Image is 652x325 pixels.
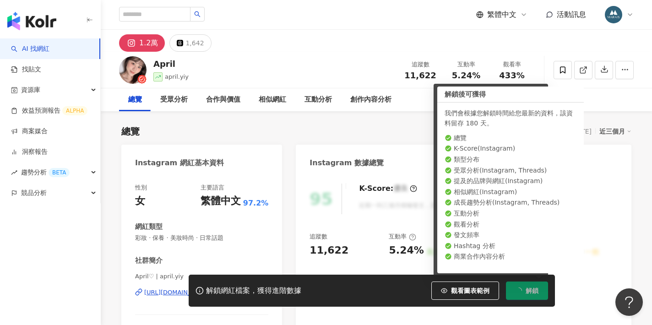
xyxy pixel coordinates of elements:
[304,94,332,105] div: 互動分析
[11,65,41,74] a: 找貼文
[310,233,327,241] div: 追蹤數
[206,94,240,105] div: 合作與價值
[135,272,268,281] span: April♡ | april.yiy
[139,37,158,49] div: 1.2萬
[11,44,49,54] a: searchAI 找網紅
[135,222,163,232] div: 網紅類型
[445,231,576,240] li: 發文頻率
[449,60,484,69] div: 互動率
[160,94,188,105] div: 受眾分析
[445,252,576,261] li: 商業合作內容分析
[445,188,576,197] li: 相似網紅 ( Instagram )
[11,106,87,115] a: 效益預測報告ALPHA
[445,220,576,229] li: 觀看分析
[605,6,622,23] img: 358735463_652854033541749_1509380869568117342_n.jpg
[7,12,56,30] img: logo
[359,184,417,194] div: K-Score :
[506,282,548,300] button: 解鎖
[557,10,586,19] span: 活動訊息
[194,11,201,17] span: search
[135,234,268,242] span: 彩妝 · 保養 · 美妝時尚 · 日常話題
[487,10,516,20] span: 繁體中文
[599,125,631,137] div: 近三個月
[11,147,48,157] a: 洞察報告
[128,94,142,105] div: 總覽
[389,244,424,258] div: 5.24%
[445,108,576,128] div: 我們會根據您解鎖時間給您最新的資料，該資料留存 180 天。
[135,158,224,168] div: Instagram 網紅基本資料
[404,70,436,80] span: 11,622
[165,73,189,80] span: april.yiy
[135,184,147,192] div: 性別
[437,87,584,103] div: 解鎖後可獲得
[11,169,17,176] span: rise
[445,242,576,251] li: Hashtag 分析
[445,144,576,153] li: K-Score ( Instagram )
[494,60,529,69] div: 觀看率
[310,158,384,168] div: Instagram 數據總覽
[11,127,48,136] a: 商案媒合
[499,71,525,80] span: 433%
[310,244,348,258] div: 11,622
[445,166,576,175] li: 受眾分析 ( Instagram, Threads )
[431,282,499,300] button: 觀看圖表範例
[185,37,204,49] div: 1,642
[21,162,70,183] span: 趨勢分析
[201,194,241,208] div: 繁體中文
[445,198,576,207] li: 成長趨勢分析 ( Instagram, Threads )
[201,184,224,192] div: 主要語言
[169,34,211,52] button: 1,642
[350,94,391,105] div: 創作內容分析
[452,71,480,80] span: 5.24%
[206,286,301,296] div: 解鎖網紅檔案，獲得進階數據
[445,134,576,143] li: 總覽
[119,34,165,52] button: 1.2萬
[121,125,140,138] div: 總覽
[445,155,576,164] li: 類型分布
[451,287,489,294] span: 觀看圖表範例
[516,287,522,294] span: loading
[21,80,40,100] span: 資源庫
[259,94,286,105] div: 相似網紅
[445,177,576,186] li: 提及的品牌與網紅 ( Instagram )
[153,58,189,70] div: April
[119,56,147,84] img: KOL Avatar
[389,233,416,241] div: 互動率
[135,256,163,265] div: 社群簡介
[135,194,145,208] div: 女
[445,209,576,218] li: 互動分析
[243,198,269,208] span: 97.2%
[403,60,438,69] div: 追蹤數
[49,168,70,177] div: BETA
[526,287,538,294] span: 解鎖
[21,183,47,203] span: 競品分析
